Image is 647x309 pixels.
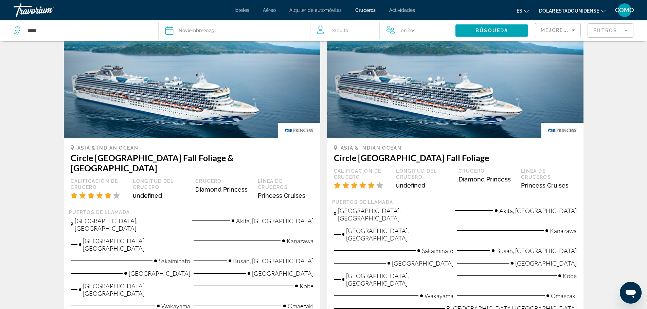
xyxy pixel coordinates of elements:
font: es [517,8,522,14]
div: Calificación de crucero [71,178,126,190]
span: Kanazawa [287,237,313,245]
span: [GEOGRAPHIC_DATA], [GEOGRAPHIC_DATA] [346,272,453,287]
span: Noviembre [179,28,203,33]
span: Kanazawa [550,227,577,234]
button: Cambiar idioma [517,6,529,16]
img: 1582111011.jpg [64,30,320,138]
span: Akita, [GEOGRAPHIC_DATA] [236,217,313,225]
div: Princess Cruises [521,182,577,189]
span: Mejores descuentos [541,27,609,33]
span: [GEOGRAPHIC_DATA] [392,259,453,267]
span: [GEOGRAPHIC_DATA], [GEOGRAPHIC_DATA] [75,217,185,232]
a: Actividades [389,7,415,13]
span: Busan, [GEOGRAPHIC_DATA] [496,247,577,254]
a: Alquiler de automóviles [289,7,342,13]
span: Adulto [334,28,348,33]
span: Omaezaki [551,292,577,300]
span: Akita, [GEOGRAPHIC_DATA] [499,207,577,214]
span: 0 [401,26,415,35]
span: [GEOGRAPHIC_DATA] [515,259,577,267]
a: Aéreo [263,7,276,13]
span: [GEOGRAPHIC_DATA], [GEOGRAPHIC_DATA] [338,207,448,222]
h3: Circle [GEOGRAPHIC_DATA] Fall Foliage [334,153,577,163]
span: Asia & Indian Ocean [341,145,402,151]
span: Kobe [563,272,577,279]
div: Longitud del crucero [133,178,188,190]
button: Búsqueda [455,24,528,37]
div: Diamond Princess [195,186,251,193]
div: Línea de cruceros [258,178,313,190]
button: Cambiar moneda [539,6,606,16]
img: 1582111011.jpg [327,30,583,138]
span: [GEOGRAPHIC_DATA], [GEOGRAPHIC_DATA] [83,237,190,252]
span: [GEOGRAPHIC_DATA], [GEOGRAPHIC_DATA] [83,282,190,297]
h3: Circle [GEOGRAPHIC_DATA] Fall Foliage & [GEOGRAPHIC_DATA] [71,153,313,173]
div: Crucero [195,178,251,184]
div: Línea de cruceros [521,168,577,180]
span: Niños [404,28,415,33]
span: [GEOGRAPHIC_DATA] [252,270,313,277]
a: Cruceros [355,7,376,13]
div: Diamond Princess [459,176,514,183]
iframe: Botón para iniciar la ventana de mensajería [620,282,642,304]
div: Longitud del crucero [396,168,452,180]
font: COMO [615,6,634,14]
mat-select: Sort by [541,26,575,34]
span: 2 [331,26,348,35]
a: Hoteles [232,7,249,13]
img: princessslogonew.png [541,123,583,138]
button: Noviembre2025 [165,20,303,41]
div: undefined [396,182,452,189]
span: [GEOGRAPHIC_DATA], [GEOGRAPHIC_DATA] [346,227,453,242]
div: Puertos de llamada [332,199,578,205]
span: Asia & Indian Ocean [77,145,139,151]
span: Sakaiminato [159,257,190,265]
div: Princess Cruises [258,192,313,199]
div: Calificación de crucero [334,168,390,180]
img: princessslogonew.png [278,123,320,138]
div: undefined [133,192,188,199]
button: Filter [588,23,633,38]
a: Travorium [14,1,82,19]
font: Dólar estadounidense [539,8,599,14]
span: Busan, [GEOGRAPHIC_DATA] [233,257,313,265]
button: Travelers: 2 adults, 0 children [310,20,455,41]
span: Búsqueda [475,28,508,33]
button: Menú de usuario [616,3,633,17]
span: Wakayama [425,292,453,300]
span: [GEOGRAPHIC_DATA] [129,270,190,277]
div: 2025 [179,26,214,35]
span: Kobe [300,282,313,290]
div: Crucero [459,168,514,174]
div: Puertos de llamada [69,209,315,215]
span: Sakaiminato [422,247,453,254]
